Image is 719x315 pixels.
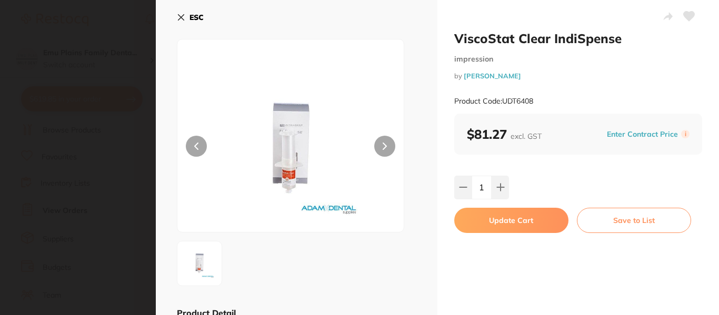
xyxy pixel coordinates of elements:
small: impression [454,55,702,64]
button: Save to List [577,208,691,233]
a: [PERSON_NAME] [464,72,521,80]
button: Update Cart [454,208,568,233]
button: ESC [177,8,204,26]
img: MDguanBn [223,66,358,232]
label: i [681,130,690,138]
img: MDguanBn [181,245,218,282]
b: $81.27 [467,126,542,142]
span: excl. GST [511,131,542,141]
small: by [454,72,702,80]
small: Product Code: UDT6408 [454,97,533,106]
b: ESC [189,13,204,22]
button: Enter Contract Price [604,129,681,139]
h2: ViscoStat Clear IndiSpense [454,31,702,46]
